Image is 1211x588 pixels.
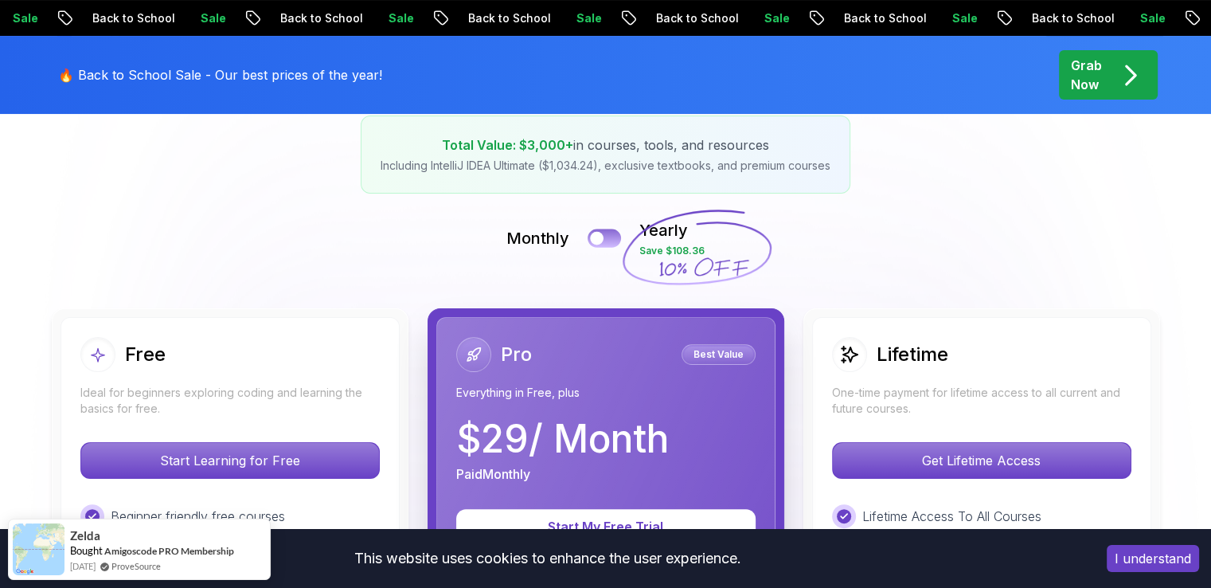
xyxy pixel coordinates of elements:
[360,10,468,26] p: Back to School
[381,158,830,174] p: Including IntelliJ IDEA Ultimate ($1,034.24), exclusive textbooks, and premium courses
[456,465,530,484] p: Paid Monthly
[833,443,1131,478] p: Get Lifetime Access
[70,544,103,557] span: Bought
[862,507,1041,526] p: Lifetime Access To All Courses
[104,544,234,558] a: Amigoscode PRO Membership
[80,385,380,417] p: Ideal for beginners exploring coding and learning the basics for free.
[736,10,844,26] p: Back to School
[13,523,64,575] img: provesource social proof notification image
[832,442,1131,479] button: Get Lifetime Access
[501,342,532,367] h2: Pro
[1032,10,1083,26] p: Sale
[172,10,280,26] p: Back to School
[877,342,948,367] h2: Lifetime
[280,10,331,26] p: Sale
[92,10,143,26] p: Sale
[1071,56,1102,94] p: Grab Now
[111,507,285,526] p: Beginner friendly free courses
[1107,545,1199,572] button: Accept cookies
[475,517,736,536] p: Start My Free Trial
[12,541,1083,576] div: This website uses cookies to enhance the user experience.
[80,442,380,479] button: Start Learning for Free
[656,10,707,26] p: Sale
[844,10,895,26] p: Sale
[125,342,166,367] h2: Free
[456,385,756,401] p: Everything in Free, plus
[111,559,161,573] a: ProveSource
[81,443,379,478] p: Start Learning for Free
[80,453,380,468] a: Start Learning for Free
[832,453,1131,468] a: Get Lifetime Access
[381,135,830,155] p: in courses, tools, and resources
[548,10,656,26] p: Back to School
[70,559,96,573] span: [DATE]
[684,347,753,363] p: Best Value
[506,227,569,249] p: Monthly
[70,529,100,543] span: Zelda
[468,10,519,26] p: Sale
[832,385,1131,417] p: One-time payment for lifetime access to all current and future courses.
[924,10,1032,26] p: Back to School
[442,137,573,153] span: Total Value: $3,000+
[456,519,756,535] a: Start My Free Trial
[58,65,382,84] p: 🔥 Back to School Sale - Our best prices of the year!
[456,420,669,458] p: $ 29 / Month
[456,509,756,544] button: Start My Free Trial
